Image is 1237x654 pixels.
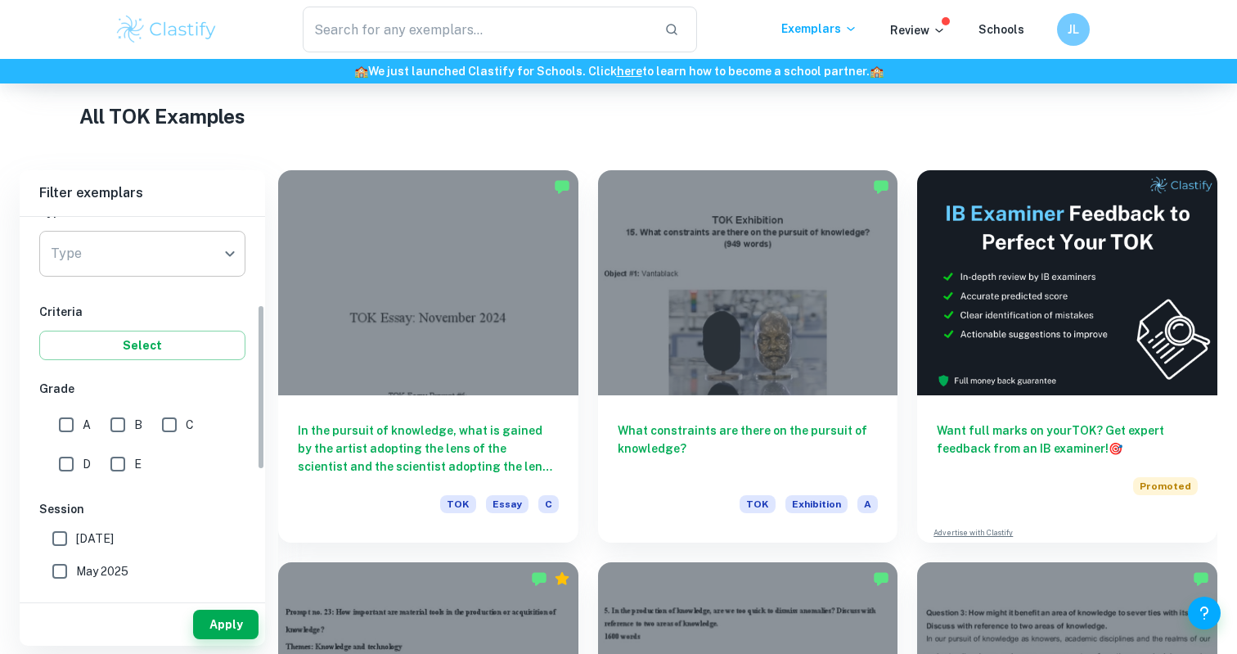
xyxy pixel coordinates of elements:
img: Thumbnail [917,170,1217,395]
span: TOK [440,495,476,513]
span: 🏫 [354,65,368,78]
img: Marked [531,571,547,587]
a: Want full marks on yourTOK? Get expert feedback from an IB examiner!PromotedAdvertise with Clastify [917,170,1217,543]
div: Premium [554,571,570,587]
h6: We just launched Clastify for Schools. Click to learn how to become a school partner. [3,62,1234,80]
span: May 2025 [76,562,128,580]
a: In the pursuit of knowledge, what is gained by the artist adopting the lens of the scientist and ... [278,170,578,543]
span: C [538,495,559,513]
span: D [83,455,91,473]
p: Exemplars [781,20,857,38]
span: 🏫 [870,65,884,78]
span: E [134,455,142,473]
h1: All TOK Examples [79,101,1158,131]
img: Marked [1193,571,1209,587]
h6: Want full marks on your TOK ? Get expert feedback from an IB examiner! [937,422,1198,458]
span: [DATE] [76,530,114,548]
a: Advertise with Clastify [933,527,1013,539]
span: Essay [486,495,529,513]
img: Clastify logo [115,13,218,46]
h6: In the pursuit of knowledge, what is gained by the artist adopting the lens of the scientist and ... [298,422,559,476]
button: JL [1057,13,1090,46]
img: Marked [554,178,570,195]
a: Schools [978,23,1024,36]
img: Marked [873,571,889,587]
span: 🎯 [1109,442,1122,455]
span: [DATE] [76,595,114,613]
button: Select [39,331,245,360]
span: A [857,495,878,513]
h6: Grade [39,380,245,398]
h6: Session [39,500,245,518]
h6: JL [1064,20,1083,38]
img: Marked [873,178,889,195]
a: here [617,65,642,78]
h6: Criteria [39,303,245,321]
button: Apply [193,610,259,639]
span: C [186,416,194,434]
button: Help and Feedback [1188,597,1221,629]
span: Exhibition [785,495,848,513]
span: A [83,416,91,434]
h6: Filter exemplars [20,170,265,216]
span: TOK [740,495,776,513]
p: Review [890,21,946,39]
span: B [134,416,142,434]
span: Promoted [1133,477,1198,495]
h6: What constraints are there on the pursuit of knowledge? [618,422,879,476]
input: Search for any exemplars... [303,7,651,52]
a: What constraints are there on the pursuit of knowledge?TOKExhibitionA [598,170,898,543]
